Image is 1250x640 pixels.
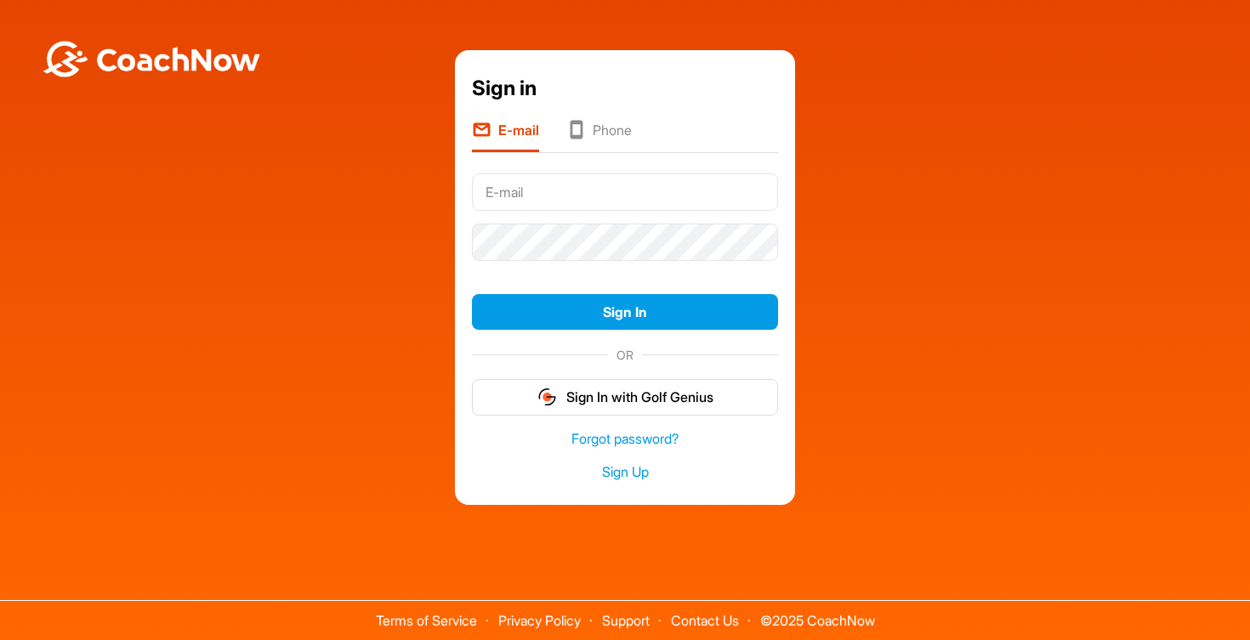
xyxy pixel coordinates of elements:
[472,294,778,331] button: Sign In
[472,120,539,152] li: E-mail
[608,346,642,364] span: OR
[472,462,778,482] a: Sign Up
[472,429,778,449] a: Forgot password?
[376,612,477,629] a: Terms of Service
[41,41,262,77] img: BwLJSsUCoWCh5upNqxVrqldRgqLPVwmV24tXu5FoVAoFEpwwqQ3VIfuoInZCoVCoTD4vwADAC3ZFMkVEQFDAAAAAElFTkSuQmCC
[566,120,632,152] li: Phone
[472,379,778,416] button: Sign In with Golf Genius
[752,601,884,627] span: © 2025 CoachNow
[472,73,778,104] div: Sign in
[671,612,739,629] a: Contact Us
[537,387,558,407] img: gg_logo
[498,612,581,629] a: Privacy Policy
[472,173,778,211] input: E-mail
[602,612,650,629] a: Support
